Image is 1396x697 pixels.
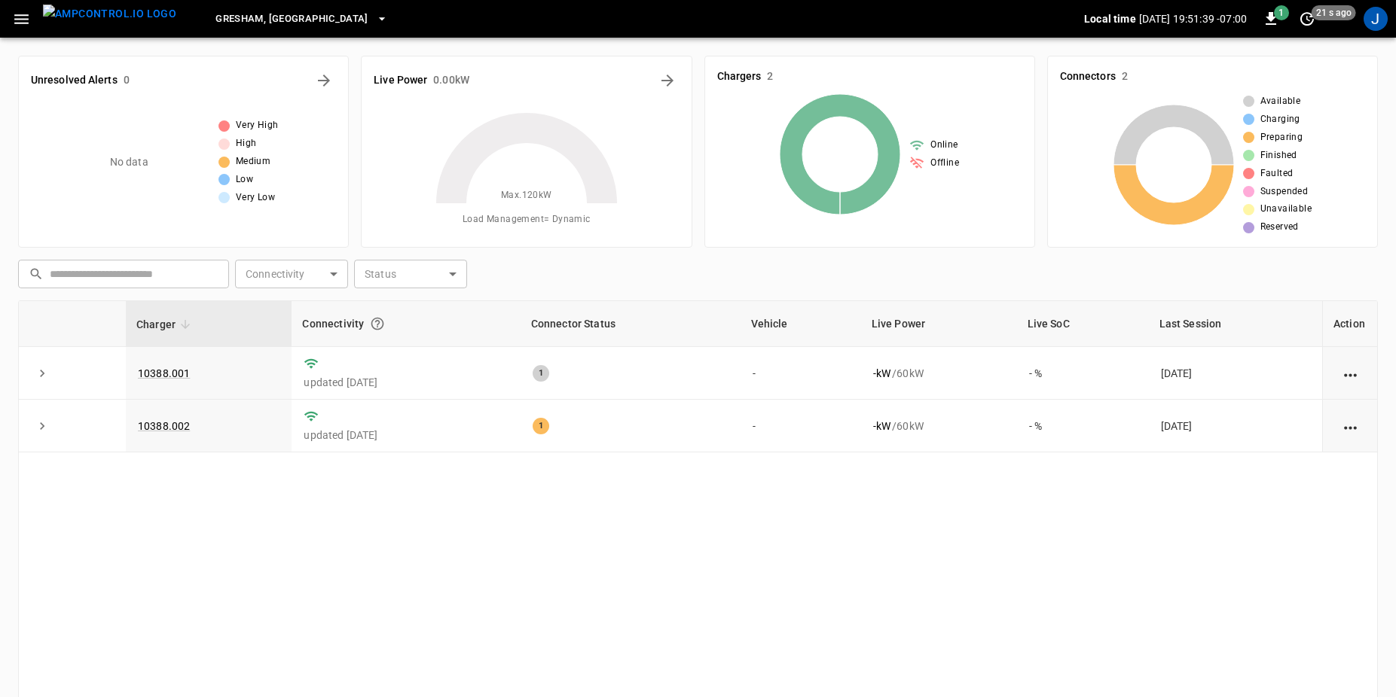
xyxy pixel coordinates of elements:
span: Very High [236,118,279,133]
img: ampcontrol.io logo [43,5,176,23]
p: [DATE] 19:51:39 -07:00 [1139,11,1247,26]
span: Load Management = Dynamic [463,212,591,227]
th: Live Power [861,301,1017,347]
button: Gresham, [GEOGRAPHIC_DATA] [209,5,394,34]
h6: Unresolved Alerts [31,72,118,89]
span: Charger [136,315,195,333]
span: Max. 120 kW [501,188,552,203]
h6: Live Power [374,72,427,89]
h6: Chargers [717,68,762,85]
a: 10388.002 [138,420,190,432]
td: - [741,400,861,452]
h6: 2 [1122,68,1128,85]
p: - kW [873,366,890,381]
h6: Connectors [1060,68,1116,85]
th: Connector Status [521,301,741,347]
th: Live SoC [1017,301,1149,347]
div: action cell options [1341,419,1360,434]
th: Last Session [1149,301,1322,347]
button: All Alerts [312,68,336,93]
p: - kW [873,419,890,434]
div: Connectivity [302,310,509,337]
span: Online [930,138,958,153]
h6: 0.00 kW [433,72,469,89]
p: No data [110,154,148,170]
button: Connection between the charger and our software. [364,310,391,337]
td: - % [1017,347,1149,400]
div: profile-icon [1364,7,1388,31]
button: set refresh interval [1295,7,1319,31]
th: Action [1322,301,1377,347]
span: Faulted [1260,166,1294,181]
span: 21 s ago [1312,5,1356,20]
button: expand row [31,415,53,437]
p: updated [DATE] [304,428,508,443]
td: [DATE] [1149,400,1322,452]
button: expand row [31,362,53,385]
h6: 2 [767,68,773,85]
span: Reserved [1260,220,1299,235]
span: Offline [930,156,959,171]
span: 1 [1274,5,1289,20]
span: Low [236,172,253,187]
button: Energy Overview [655,68,680,93]
div: action cell options [1341,366,1360,381]
span: Finished [1260,148,1297,163]
span: Unavailable [1260,202,1312,217]
div: / 60 kW [873,366,1005,381]
span: Medium [236,154,270,169]
h6: 0 [124,72,130,89]
td: - [741,347,861,400]
span: Gresham, [GEOGRAPHIC_DATA] [215,11,368,28]
span: Very Low [236,190,275,205]
p: Local time [1084,11,1136,26]
span: Preparing [1260,130,1303,145]
p: updated [DATE] [304,375,508,390]
span: Suspended [1260,184,1309,199]
span: Available [1260,94,1301,109]
div: 1 [533,418,549,434]
th: Vehicle [741,301,861,347]
div: 1 [533,365,549,382]
span: High [236,136,257,151]
td: - % [1017,400,1149,452]
a: 10388.001 [138,367,190,379]
div: / 60 kW [873,419,1005,434]
span: Charging [1260,112,1300,127]
td: [DATE] [1149,347,1322,400]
